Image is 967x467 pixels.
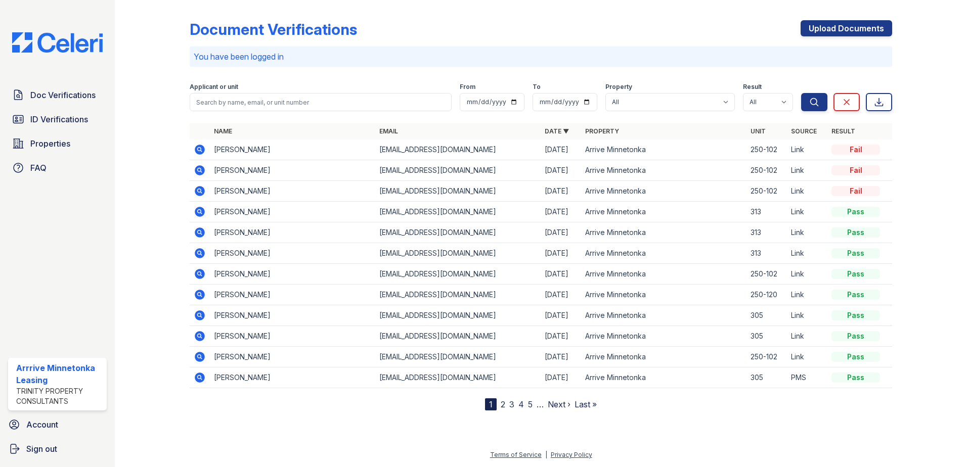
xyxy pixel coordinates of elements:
[16,362,103,386] div: Arrrive Minnetonka Leasing
[4,439,111,459] a: Sign out
[831,372,880,383] div: Pass
[581,367,746,388] td: Arrive Minnetonka
[787,305,827,326] td: Link
[791,127,817,135] a: Source
[746,264,787,285] td: 250-102
[8,85,107,105] a: Doc Verifications
[581,181,746,202] td: Arrive Minnetonka
[831,269,880,279] div: Pass
[787,243,827,264] td: Link
[210,222,375,243] td: [PERSON_NAME]
[541,305,581,326] td: [DATE]
[460,83,475,91] label: From
[16,386,103,406] div: Trinity Property Consultants
[210,160,375,181] td: [PERSON_NAME]
[509,399,514,409] a: 3
[375,347,541,367] td: [EMAIL_ADDRESS][DOMAIN_NAME]
[541,285,581,305] td: [DATE]
[190,83,238,91] label: Applicant or unit
[501,399,505,409] a: 2
[787,139,827,160] td: Link
[4,414,111,435] a: Account
[548,399,570,409] a: Next ›
[831,248,880,258] div: Pass
[746,139,787,160] td: 250-102
[787,181,827,202] td: Link
[210,264,375,285] td: [PERSON_NAME]
[190,20,357,38] div: Document Verifications
[581,326,746,347] td: Arrive Minnetonka
[746,160,787,181] td: 250-102
[541,347,581,367] td: [DATE]
[581,264,746,285] td: Arrive Minnetonka
[541,264,581,285] td: [DATE]
[787,264,827,285] td: Link
[831,352,880,362] div: Pass
[485,398,497,410] div: 1
[375,202,541,222] td: [EMAIL_ADDRESS][DOMAIN_NAME]
[787,160,827,181] td: Link
[545,127,569,135] a: Date ▼
[210,202,375,222] td: [PERSON_NAME]
[375,285,541,305] td: [EMAIL_ADDRESS][DOMAIN_NAME]
[831,127,855,135] a: Result
[375,222,541,243] td: [EMAIL_ADDRESS][DOMAIN_NAME]
[746,347,787,367] td: 250-102
[375,326,541,347] td: [EMAIL_ADDRESS][DOMAIN_NAME]
[751,127,766,135] a: Unit
[787,347,827,367] td: Link
[379,127,398,135] a: Email
[581,139,746,160] td: Arrive Minnetonka
[787,326,827,347] td: Link
[26,443,57,455] span: Sign out
[375,139,541,160] td: [EMAIL_ADDRESS][DOMAIN_NAME]
[581,347,746,367] td: Arrive Minnetonka
[194,51,888,63] p: You have been logged in
[787,202,827,222] td: Link
[746,285,787,305] td: 250-120
[541,181,581,202] td: [DATE]
[533,83,541,91] label: To
[210,326,375,347] td: [PERSON_NAME]
[551,451,592,458] a: Privacy Policy
[214,127,232,135] a: Name
[375,264,541,285] td: [EMAIL_ADDRESS][DOMAIN_NAME]
[30,137,70,150] span: Properties
[210,181,375,202] td: [PERSON_NAME]
[787,285,827,305] td: Link
[746,367,787,388] td: 305
[541,202,581,222] td: [DATE]
[831,145,880,155] div: Fail
[518,399,524,409] a: 4
[541,222,581,243] td: [DATE]
[375,305,541,326] td: [EMAIL_ADDRESS][DOMAIN_NAME]
[746,222,787,243] td: 313
[528,399,533,409] a: 5
[210,243,375,264] td: [PERSON_NAME]
[787,367,827,388] td: PMS
[375,160,541,181] td: [EMAIL_ADDRESS][DOMAIN_NAME]
[831,186,880,196] div: Fail
[541,243,581,264] td: [DATE]
[581,305,746,326] td: Arrive Minnetonka
[8,109,107,129] a: ID Verifications
[831,310,880,320] div: Pass
[490,451,542,458] a: Terms of Service
[210,367,375,388] td: [PERSON_NAME]
[26,418,58,431] span: Account
[831,207,880,217] div: Pass
[831,290,880,300] div: Pass
[581,222,746,243] td: Arrive Minnetonka
[746,181,787,202] td: 250-102
[210,139,375,160] td: [PERSON_NAME]
[746,202,787,222] td: 313
[831,227,880,238] div: Pass
[787,222,827,243] td: Link
[831,165,880,175] div: Fail
[746,305,787,326] td: 305
[537,398,544,410] span: …
[541,367,581,388] td: [DATE]
[575,399,597,409] a: Last »
[581,160,746,181] td: Arrive Minnetonka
